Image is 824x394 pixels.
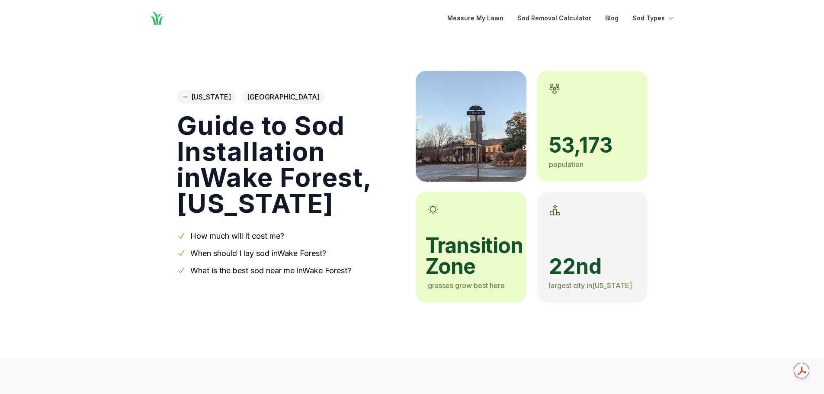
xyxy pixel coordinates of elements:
span: largest city in [US_STATE] [549,281,632,290]
h1: Guide to Sod Installation in Wake Forest , [US_STATE] [177,112,402,216]
img: A picture of Wake Forest [416,71,526,182]
a: Sod Removal Calculator [517,13,591,23]
span: [GEOGRAPHIC_DATA] [242,90,325,104]
span: population [549,160,584,169]
a: Blog [605,13,619,23]
span: 53,173 [549,135,635,156]
img: North Carolina state outline [182,96,188,98]
a: When should I lay sod inWake Forest? [190,249,326,258]
a: How much will it cost me? [190,231,284,240]
span: 22nd [549,256,635,277]
a: What is the best sod near me inWake Forest? [190,266,351,275]
span: transition zone [425,235,514,277]
button: Sod Types [632,13,675,23]
a: [US_STATE] [177,90,236,104]
span: grasses grow best here [428,281,505,290]
a: Measure My Lawn [447,13,503,23]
